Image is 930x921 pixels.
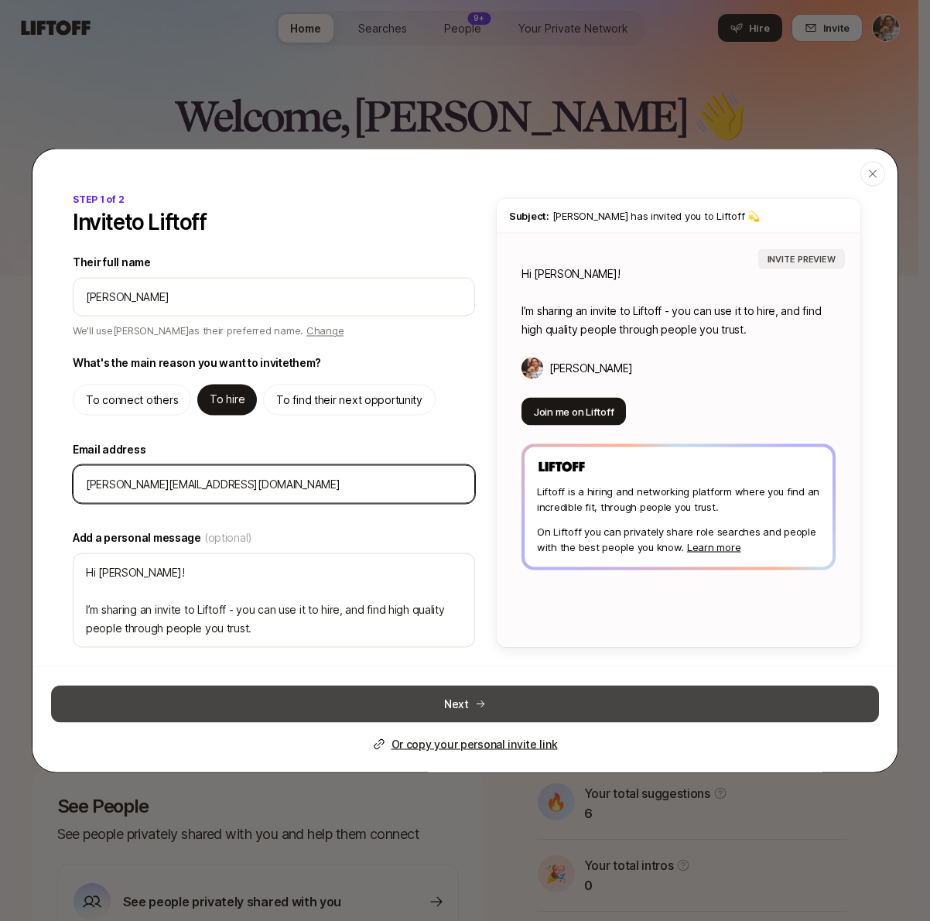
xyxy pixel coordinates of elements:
p: To find their next opportunity [276,391,422,409]
p: To hire [210,390,244,409]
span: (optional) [204,529,252,547]
button: Join me on Liftoff [521,398,626,426]
p: INVITE PREVIEW [768,252,836,266]
p: [PERSON_NAME] [549,359,632,378]
span: Change [306,324,344,337]
p: [PERSON_NAME] has invited you to Liftoff 💫 [509,208,848,224]
button: Or copy your personal invite link [373,735,558,754]
p: Or copy your personal invite link [391,735,558,754]
input: Enter their email address [86,475,462,494]
p: We'll use [PERSON_NAME] as their preferred name. [73,323,344,341]
textarea: Hi [PERSON_NAME]! I’m sharing an invite to Liftoff - you can use it to hire, and find high qualit... [73,553,475,648]
label: Their full name [73,253,475,272]
p: What's the main reason you want to invite them ? [73,354,321,372]
p: To connect others [86,391,178,409]
a: Learn more [687,540,740,553]
label: Add a personal message [73,529,475,547]
p: Invite to Liftoff [73,210,207,235]
button: Next [51,686,879,723]
p: Liftoff is a hiring and networking platform where you find an incredible fit, through people you ... [537,483,820,514]
img: Liftoff Logo [537,460,586,474]
p: On Liftoff you can privately share role searches and people with the best people you know. [537,523,820,554]
label: Email address [73,440,475,459]
p: Hi [PERSON_NAME]! I’m sharing an invite to Liftoff - you can use it to hire, and find high qualit... [521,265,836,339]
img: Tyrone [521,358,543,379]
span: Subject: [509,210,549,222]
p: STEP 1 of 2 [73,193,124,207]
input: e.g. Liv Carter [86,288,462,306]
